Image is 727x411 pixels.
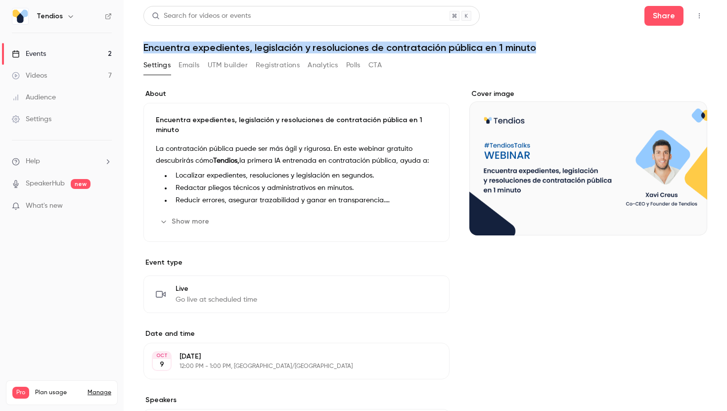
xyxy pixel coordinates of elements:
[172,183,437,193] li: Redactar pliegos técnicos y administrativos en minutos.
[12,49,46,59] div: Events
[143,42,707,53] h1: Encuentra expedientes, legislación y resoluciones de contratación pública en 1 minuto
[256,57,300,73] button: Registrations
[143,395,450,405] label: Speakers
[180,363,397,370] p: 12:00 PM - 1:00 PM, [GEOGRAPHIC_DATA]/[GEOGRAPHIC_DATA]
[26,201,63,211] span: What's new
[35,389,82,397] span: Plan usage
[12,387,29,399] span: Pro
[12,156,112,167] li: help-dropdown-opener
[12,114,51,124] div: Settings
[308,57,338,73] button: Analytics
[172,171,437,181] li: Localizar expedientes, resoluciones y legislación en segundos.
[12,8,28,24] img: Tendios
[208,57,248,73] button: UTM builder
[176,284,257,294] span: Live
[469,89,707,99] label: Cover image
[644,6,683,26] button: Share
[153,352,171,359] div: OCT
[176,295,257,305] span: Go live at scheduled time
[88,389,111,397] a: Manage
[156,143,437,167] p: La contratación pública puede ser más ágil y rigurosa. En este webinar gratuito descubrirás cómo ...
[172,195,437,206] li: Reducir errores, asegurar trazabilidad y ganar en transparencia.
[100,202,112,211] iframe: Noticeable Trigger
[71,179,91,189] span: new
[346,57,361,73] button: Polls
[368,57,382,73] button: CTA
[12,71,47,81] div: Videos
[179,57,199,73] button: Emails
[143,57,171,73] button: Settings
[37,11,63,21] h6: Tendios
[143,329,450,339] label: Date and time
[469,89,707,235] section: Cover image
[12,92,56,102] div: Audience
[180,352,397,362] p: [DATE]
[156,214,215,229] button: Show more
[143,89,450,99] label: About
[213,157,239,164] strong: Tendios,
[143,258,450,268] p: Event type
[156,115,437,135] p: Encuentra expedientes, legislación y resoluciones de contratación pública en 1 minuto
[152,11,251,21] div: Search for videos or events
[160,360,164,369] p: 9
[26,179,65,189] a: SpeakerHub
[26,156,40,167] span: Help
